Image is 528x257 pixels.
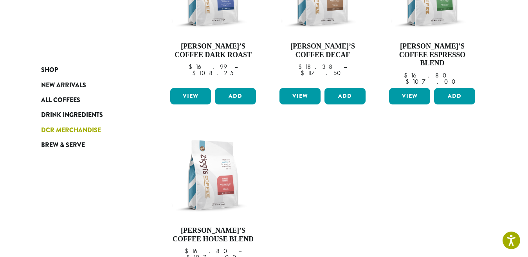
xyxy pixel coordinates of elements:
button: Add [434,88,475,104]
bdi: 16.99 [189,63,227,71]
span: All Coffees [41,95,80,105]
span: – [234,63,238,71]
h4: [PERSON_NAME]’s Coffee Dark Roast [168,42,258,59]
span: DCR Merchandise [41,126,101,135]
h4: [PERSON_NAME]’s Coffee House Blend [168,226,258,243]
a: Shop [41,63,135,77]
a: View [389,88,430,104]
a: New Arrivals [41,77,135,92]
span: – [458,71,461,79]
span: – [238,247,241,255]
button: Add [324,88,366,104]
span: $ [192,69,199,77]
span: Drink Ingredients [41,110,103,120]
a: DCR Merchandise [41,123,135,138]
span: $ [189,63,195,71]
h4: [PERSON_NAME]’s Coffee Decaf [278,42,368,59]
img: Ziggis-House-Blend-12-oz.png [168,130,258,220]
span: $ [405,77,412,86]
a: View [170,88,211,104]
span: Brew & Serve [41,140,85,150]
h4: [PERSON_NAME]’s Coffee Espresso Blend [387,42,477,68]
span: $ [301,69,307,77]
a: View [279,88,321,104]
bdi: 18.38 [298,63,336,71]
a: Brew & Serve [41,138,135,153]
bdi: 107.00 [405,77,459,86]
bdi: 16.80 [404,71,450,79]
span: $ [298,63,305,71]
bdi: 117.50 [301,69,344,77]
bdi: 16.80 [185,247,231,255]
button: Add [215,88,256,104]
span: $ [404,71,411,79]
span: $ [185,247,191,255]
a: All Coffees [41,93,135,108]
span: Shop [41,65,58,75]
span: – [344,63,347,71]
a: Drink Ingredients [41,108,135,122]
span: New Arrivals [41,81,86,90]
bdi: 108.25 [192,69,234,77]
